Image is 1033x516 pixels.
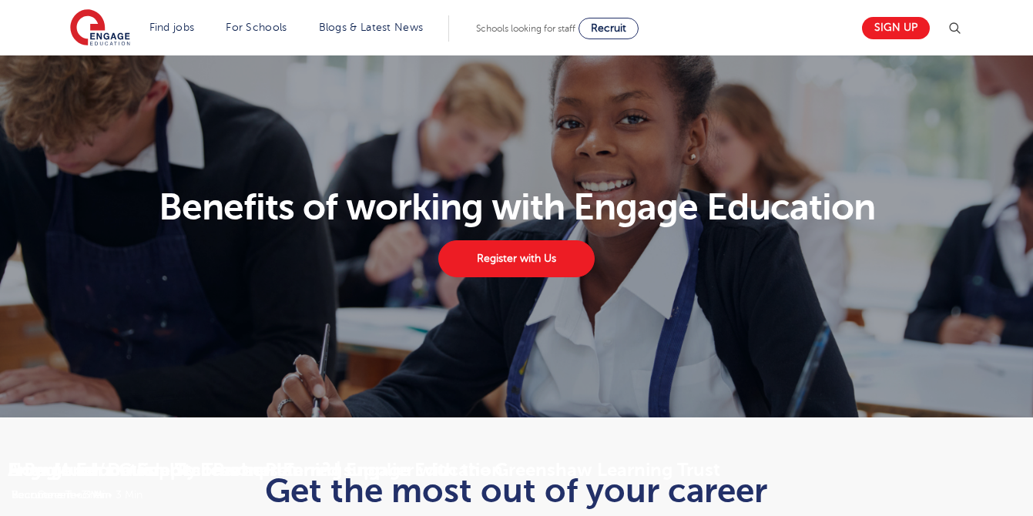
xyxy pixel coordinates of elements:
span: Recruit [591,22,626,34]
a: Register with Us [438,240,594,277]
span: Schools looking for staff [476,23,575,34]
h1: Benefits of working with Engage Education [61,189,972,226]
a: Sign up [862,17,930,39]
img: Engage Education [70,9,130,48]
a: Blogs & Latest News [319,22,424,33]
a: Find jobs [149,22,195,33]
a: Recruit [579,18,639,39]
a: For Schools [226,22,287,33]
